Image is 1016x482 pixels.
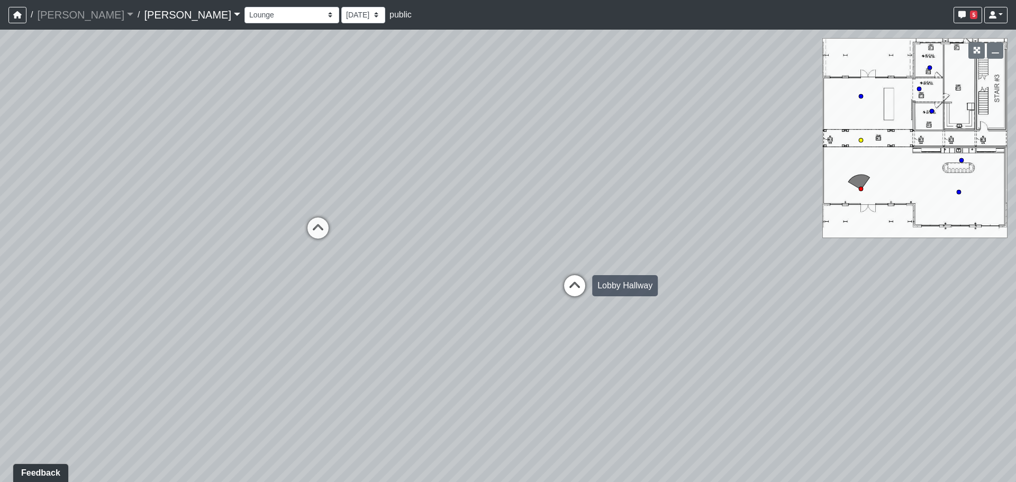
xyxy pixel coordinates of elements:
iframe: Ybug feedback widget [8,461,70,482]
a: [PERSON_NAME] [37,4,133,25]
span: / [26,4,37,25]
div: Lobby Hallway [592,275,658,296]
span: public [389,10,412,19]
span: 5 [970,11,977,19]
span: / [133,4,144,25]
a: [PERSON_NAME] [144,4,240,25]
button: 5 [954,7,982,23]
